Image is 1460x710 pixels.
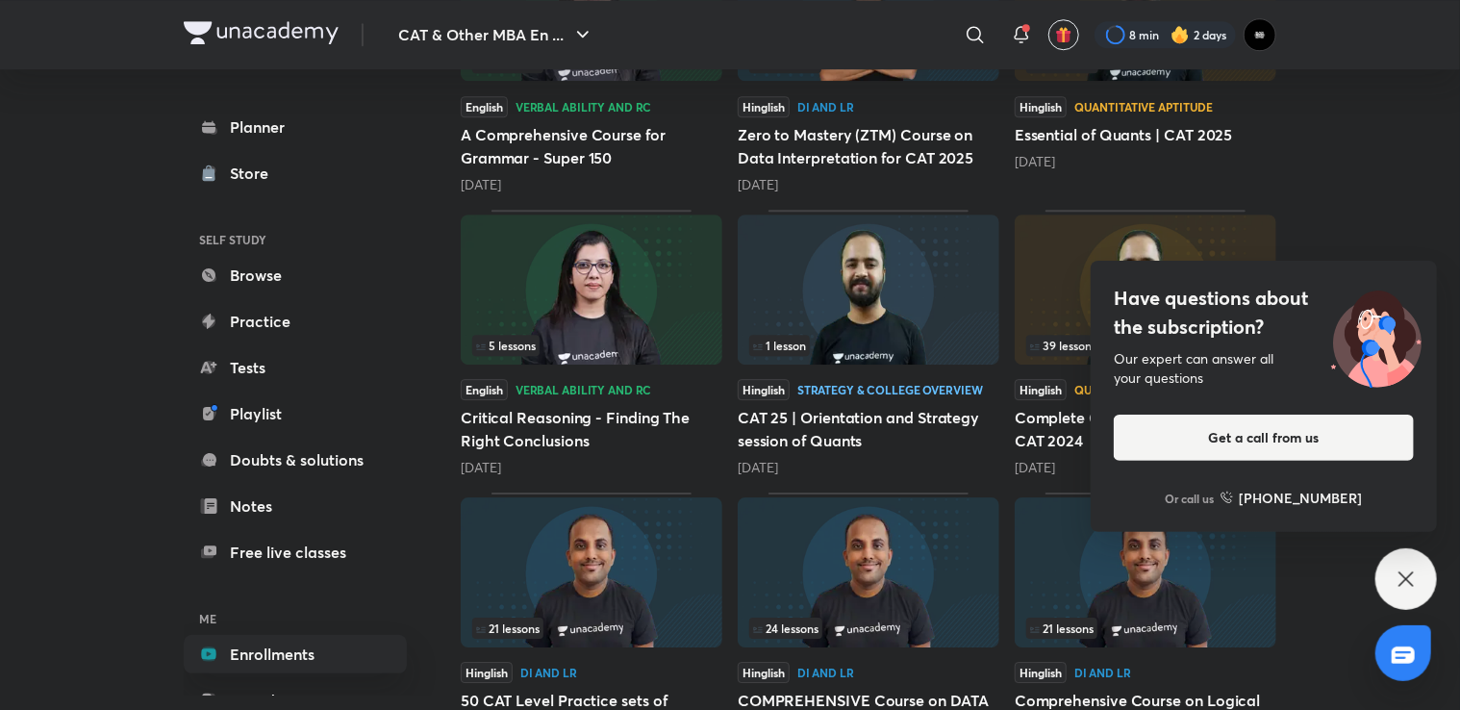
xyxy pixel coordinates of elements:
span: English [461,379,508,400]
span: 5 lessons [476,340,536,351]
a: Company Logo [184,21,339,49]
div: Complete Course on Algebra for CAT 2024 [1015,210,1276,477]
a: Store [184,154,407,192]
div: infocontainer [749,335,988,356]
span: 39 lessons [1030,340,1096,351]
a: [PHONE_NUMBER] [1221,488,1363,508]
div: left [749,618,988,639]
h6: [PHONE_NUMBER] [1240,488,1363,508]
p: Or call us [1166,490,1215,507]
a: Free live classes [184,533,407,571]
div: left [1026,618,1265,639]
div: DI and LR [520,667,577,678]
span: Hinglish [1015,379,1067,400]
span: Hinglish [1015,662,1067,683]
div: Verbal Ability and RC [516,101,651,113]
a: Doubts & solutions [184,441,407,479]
div: infosection [749,618,988,639]
div: Verbal Ability and RC [516,384,651,395]
div: left [749,335,988,356]
div: DI and LR [797,101,854,113]
h6: ME [184,602,407,635]
a: Tests [184,348,407,387]
span: English [461,96,508,117]
span: 21 lessons [1030,622,1094,634]
div: CAT 25 | Orientation and Strategy session of Quants [738,210,999,477]
img: streak [1171,25,1190,44]
div: 7 months ago [738,175,999,194]
img: Thumbnail [738,497,999,647]
h5: Zero to Mastery (ZTM) Course on Data Interpretation for CAT 2025 [738,123,999,169]
img: Thumbnail [461,497,722,647]
div: 9 months ago [738,458,999,477]
div: left [472,335,711,356]
span: 24 lessons [753,622,818,634]
div: Store [230,162,280,185]
div: infosection [472,618,711,639]
div: DI and LR [1074,667,1131,678]
span: Hinglish [738,662,790,683]
img: Thumbnail [1015,215,1276,365]
div: Quantitative Aptitude [1074,384,1213,395]
div: infocontainer [472,618,711,639]
span: Hinglish [1015,96,1067,117]
div: left [472,618,711,639]
h5: Complete Course on Algebra for CAT 2024 [1015,406,1276,452]
div: infosection [749,335,988,356]
a: Browse [184,256,407,294]
a: Enrollments [184,635,407,673]
span: 21 lessons [476,622,540,634]
div: Our expert can answer all your questions [1114,349,1414,388]
div: 7 months ago [461,175,722,194]
img: avatar [1055,26,1072,43]
a: Practice [184,302,407,341]
span: 1 lesson [753,340,806,351]
div: 7 months ago [1015,152,1276,171]
button: Get a call from us [1114,415,1414,461]
div: Strategy & College Overview [797,384,983,395]
div: Quantitative Aptitude [1074,101,1213,113]
div: infosection [472,335,711,356]
img: ttu_illustration_new.svg [1316,284,1437,388]
h5: A Comprehensive Course for Grammar - Super 150 [461,123,722,169]
div: infocontainer [1026,335,1265,356]
div: infocontainer [472,335,711,356]
button: CAT & Other MBA En ... [387,15,606,54]
div: 1 year ago [1015,458,1276,477]
img: Thumbnail [1015,497,1276,647]
a: Notes [184,487,407,525]
h4: Have questions about the subscription? [1114,284,1414,342]
div: left [1026,335,1265,356]
div: infosection [1026,618,1265,639]
img: Thumbnail [461,215,722,365]
div: infocontainer [749,618,988,639]
h6: SELF STUDY [184,223,407,256]
span: Hinglish [738,96,790,117]
div: 8 months ago [461,458,722,477]
h5: CAT 25 | Orientation and Strategy session of Quants [738,406,999,452]
span: Hinglish [738,379,790,400]
div: DI and LR [797,667,854,678]
img: Company Logo [184,21,339,44]
img: Thumbnail [738,215,999,365]
div: Critical Reasoning - Finding The Right Conclusions [461,210,722,477]
h5: Critical Reasoning - Finding The Right Conclusions [461,406,722,452]
img: GAME CHANGER [1244,18,1276,51]
a: Playlist [184,394,407,433]
div: infocontainer [1026,618,1265,639]
span: Hinglish [461,662,513,683]
h5: Essential of Quants | CAT 2025 [1015,123,1276,146]
button: avatar [1048,19,1079,50]
div: infosection [1026,335,1265,356]
a: Planner [184,108,407,146]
